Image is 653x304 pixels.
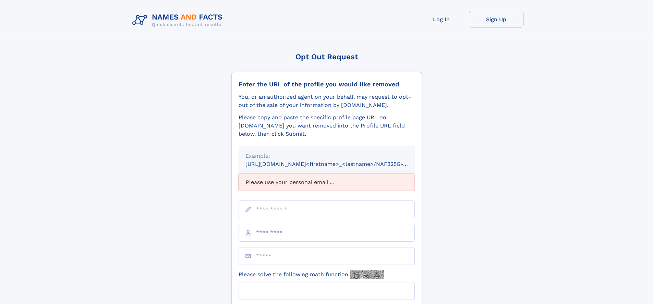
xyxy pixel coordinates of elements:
label: Please solve the following math function: [239,270,384,279]
div: Enter the URL of the profile you would like removed [239,81,415,88]
a: Sign Up [469,11,524,28]
div: You, or an authorized agent on your behalf, may request to opt-out of the sale of your informatio... [239,93,415,109]
div: Please copy and paste the specific profile page URL on [DOMAIN_NAME] you want removed into the Pr... [239,113,415,138]
div: Please use your personal email ... [239,174,415,191]
img: Logo Names and Facts [130,11,228,29]
small: [URL][DOMAIN_NAME]<firstname>_<lastname>/NAF325G-xxxxxxxx [245,161,428,167]
div: Opt Out Request [231,52,422,61]
div: Example: [245,152,408,160]
a: Log In [414,11,469,28]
